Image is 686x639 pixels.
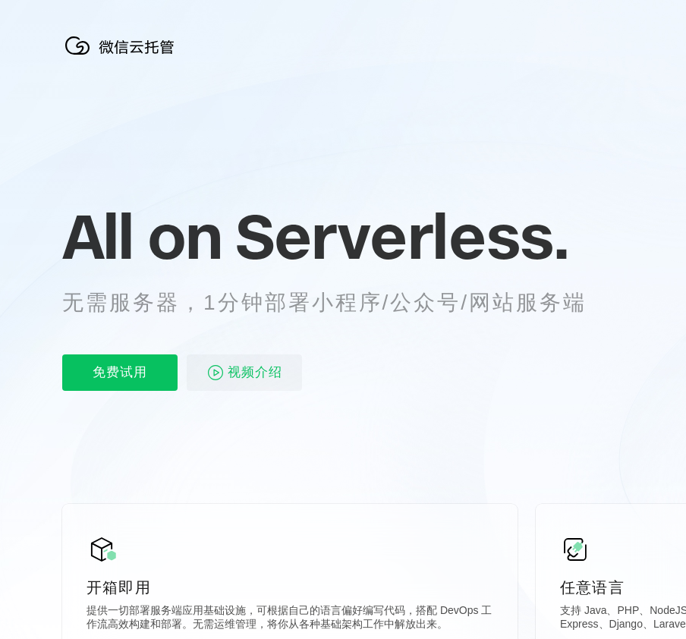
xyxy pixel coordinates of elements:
[62,50,184,63] a: 微信云托管
[62,354,178,391] p: 免费试用
[235,198,568,274] span: Serverless.
[62,288,615,318] p: 无需服务器，1分钟部署小程序/公众号/网站服务端
[206,364,225,382] img: video_play.svg
[87,604,493,634] p: 提供一切部署服务端应用基础设施，可根据自己的语言偏好编写代码，搭配 DevOps 工作流高效构建和部署。无需运维管理，将你从各种基础架构工作中解放出来。
[62,198,221,274] span: All on
[87,577,493,598] p: 开箱即用
[62,30,184,61] img: 微信云托管
[228,354,282,391] span: 视频介绍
